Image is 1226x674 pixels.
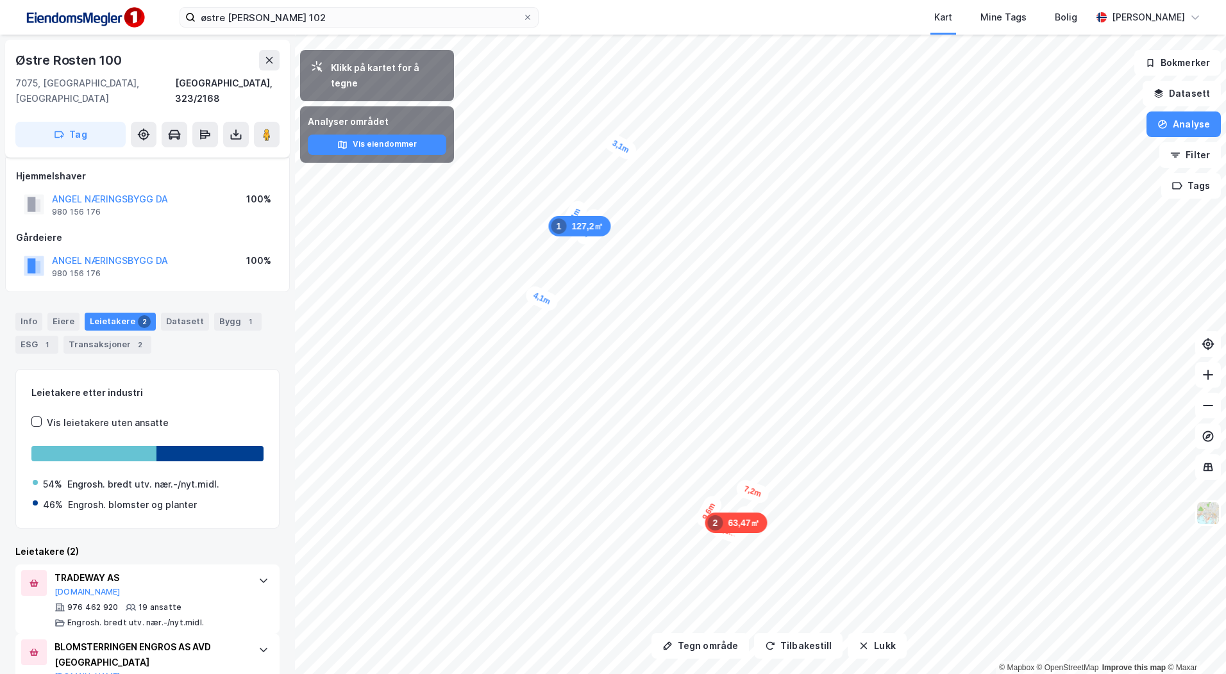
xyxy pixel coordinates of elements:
[308,135,446,155] button: Vis eiendommer
[1162,612,1226,674] div: Kontrollprogram for chat
[31,385,264,400] div: Leietakere etter industri
[1112,10,1185,25] div: [PERSON_NAME]
[15,76,175,106] div: 7075, [GEOGRAPHIC_DATA], [GEOGRAPHIC_DATA]
[246,192,271,207] div: 100%
[1143,81,1221,106] button: Datasett
[244,315,256,328] div: 1
[85,313,156,331] div: Leietakere
[331,60,444,91] div: Klikk på kartet for å tegne
[63,336,151,354] div: Transaksjoner
[139,602,181,612] div: 19 ansatte
[175,76,280,106] div: [GEOGRAPHIC_DATA], 323/2168
[523,283,560,313] div: Map marker
[651,633,749,659] button: Tegn område
[67,602,118,612] div: 976 462 920
[55,587,121,597] button: [DOMAIN_NAME]
[999,663,1034,672] a: Mapbox
[1037,663,1099,672] a: OpenStreetMap
[548,216,610,236] div: Map marker
[848,633,906,659] button: Lukk
[55,570,246,586] div: TRADEWAY AS
[52,268,101,279] div: 980 156 176
[15,544,280,559] div: Leietakere (2)
[67,618,204,628] div: Engrosh. bredt utv. nær.-/nyt.midl.
[214,313,262,331] div: Bygg
[196,8,523,27] input: Søk på adresse, matrikkel, gårdeiere, leietakere eller personer
[161,313,209,331] div: Datasett
[16,230,279,245] div: Gårdeiere
[15,50,124,70] div: Østre Rosten 100
[1162,612,1226,674] iframe: Chat Widget
[15,336,58,354] div: ESG
[138,315,151,328] div: 2
[1134,50,1221,76] button: Bokmerker
[43,497,63,513] div: 46%
[1196,501,1220,525] img: Z
[47,415,169,431] div: Vis leietakere uten ansatte
[133,338,146,351] div: 2
[1055,10,1077,25] div: Bolig
[734,477,771,505] div: Map marker
[67,477,219,492] div: Engrosh. bredt utv. nær.-/nyt.midl.
[47,313,80,331] div: Eiere
[52,207,101,217] div: 980 156 176
[15,122,126,147] button: Tag
[934,10,952,25] div: Kart
[246,253,271,268] div: 100%
[68,497,197,513] div: Engrosh. blomster og planter
[308,114,446,129] div: Analyser området
[1159,142,1221,168] button: Filter
[1146,111,1221,137] button: Analyse
[1161,173,1221,199] button: Tags
[15,313,42,331] div: Info
[1102,663,1166,672] a: Improve this map
[551,218,566,234] div: 1
[21,3,149,32] img: F4PB6Px+NJ5v8B7XTbfpPpyloAAAAASUVORK5CYII=
[16,168,279,184] div: Hjemmelshaver
[754,633,843,659] button: Tilbakestill
[602,131,639,162] div: Map marker
[43,477,62,492] div: 54%
[693,493,725,530] div: Map marker
[705,513,767,533] div: Map marker
[980,10,1027,25] div: Mine Tags
[40,338,53,351] div: 1
[707,515,723,530] div: 2
[55,639,246,670] div: BLOMSTERRINGEN ENGROS AS AVD [GEOGRAPHIC_DATA]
